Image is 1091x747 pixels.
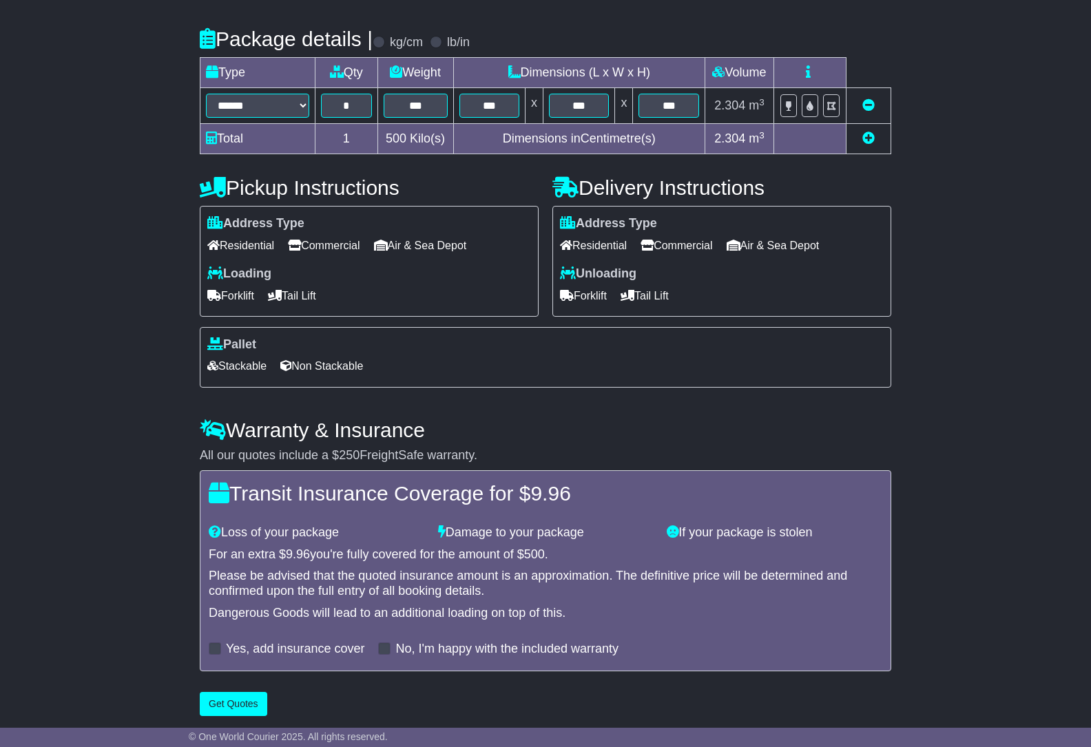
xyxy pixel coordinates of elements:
[621,285,669,306] span: Tail Lift
[749,131,765,145] span: m
[189,731,388,742] span: © One World Courier 2025. All rights reserved.
[207,355,267,377] span: Stackable
[524,547,545,561] span: 500
[759,97,765,107] sup: 3
[447,35,470,50] label: lb/in
[862,131,875,145] a: Add new item
[200,58,315,88] td: Type
[714,131,745,145] span: 2.304
[280,355,363,377] span: Non Stackable
[200,448,891,463] div: All our quotes include a $ FreightSafe warranty.
[560,216,657,231] label: Address Type
[374,235,467,256] span: Air & Sea Depot
[453,124,705,154] td: Dimensions in Centimetre(s)
[200,692,267,716] button: Get Quotes
[560,285,607,306] span: Forklift
[395,642,619,657] label: No, I'm happy with the included warranty
[286,547,310,561] span: 9.96
[749,98,765,112] span: m
[560,235,627,256] span: Residential
[377,124,453,154] td: Kilo(s)
[209,569,882,598] div: Please be advised that the quoted insurance amount is an approximation. The definitive price will...
[202,525,431,540] div: Loss of your package
[453,58,705,88] td: Dimensions (L x W x H)
[209,547,882,562] div: For an extra $ you're fully covered for the amount of $ .
[615,88,633,124] td: x
[315,124,378,154] td: 1
[226,642,364,657] label: Yes, add insurance cover
[200,28,373,50] h4: Package details |
[560,266,636,282] label: Unloading
[315,58,378,88] td: Qty
[207,235,274,256] span: Residential
[386,131,406,145] span: 500
[530,482,570,505] span: 9.96
[377,58,453,88] td: Weight
[209,606,882,621] div: Dangerous Goods will lead to an additional loading on top of this.
[552,176,891,199] h4: Delivery Instructions
[526,88,543,124] td: x
[714,98,745,112] span: 2.304
[207,216,304,231] label: Address Type
[759,130,765,140] sup: 3
[727,235,820,256] span: Air & Sea Depot
[705,58,773,88] td: Volume
[339,448,360,462] span: 250
[200,176,539,199] h4: Pickup Instructions
[207,337,256,353] label: Pallet
[200,124,315,154] td: Total
[641,235,712,256] span: Commercial
[660,525,889,540] div: If your package is stolen
[207,266,271,282] label: Loading
[207,285,254,306] span: Forklift
[431,525,661,540] div: Damage to your package
[862,98,875,112] a: Remove this item
[209,482,882,505] h4: Transit Insurance Coverage for $
[200,419,891,441] h4: Warranty & Insurance
[288,235,360,256] span: Commercial
[390,35,423,50] label: kg/cm
[268,285,316,306] span: Tail Lift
